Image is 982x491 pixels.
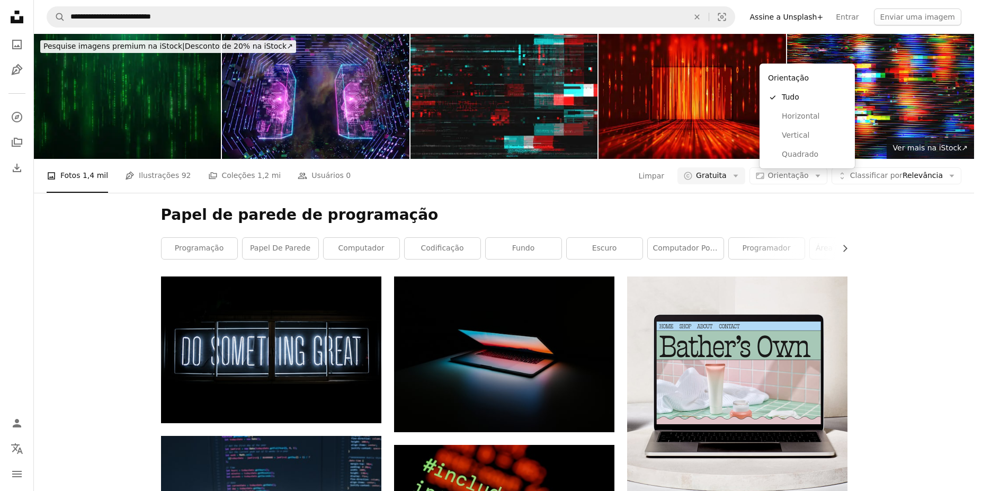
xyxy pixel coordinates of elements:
[760,64,855,168] div: Orientação
[782,111,846,122] span: Horizontal
[782,92,846,103] span: Tudo
[764,68,851,88] div: Orientação
[782,130,846,141] span: Vertical
[782,149,846,160] span: Quadrado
